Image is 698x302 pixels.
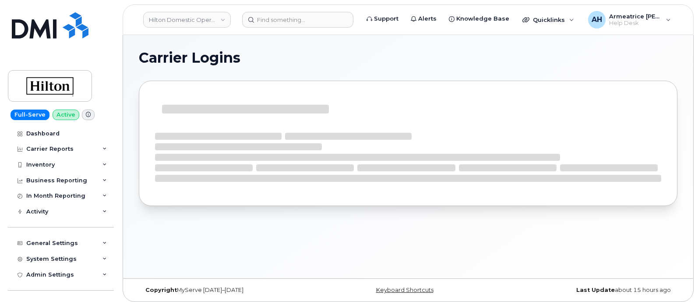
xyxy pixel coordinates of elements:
[139,287,318,294] div: MyServe [DATE]–[DATE]
[498,287,677,294] div: about 15 hours ago
[139,51,240,64] span: Carrier Logins
[376,287,434,293] a: Keyboard Shortcuts
[576,287,615,293] strong: Last Update
[145,287,177,293] strong: Copyright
